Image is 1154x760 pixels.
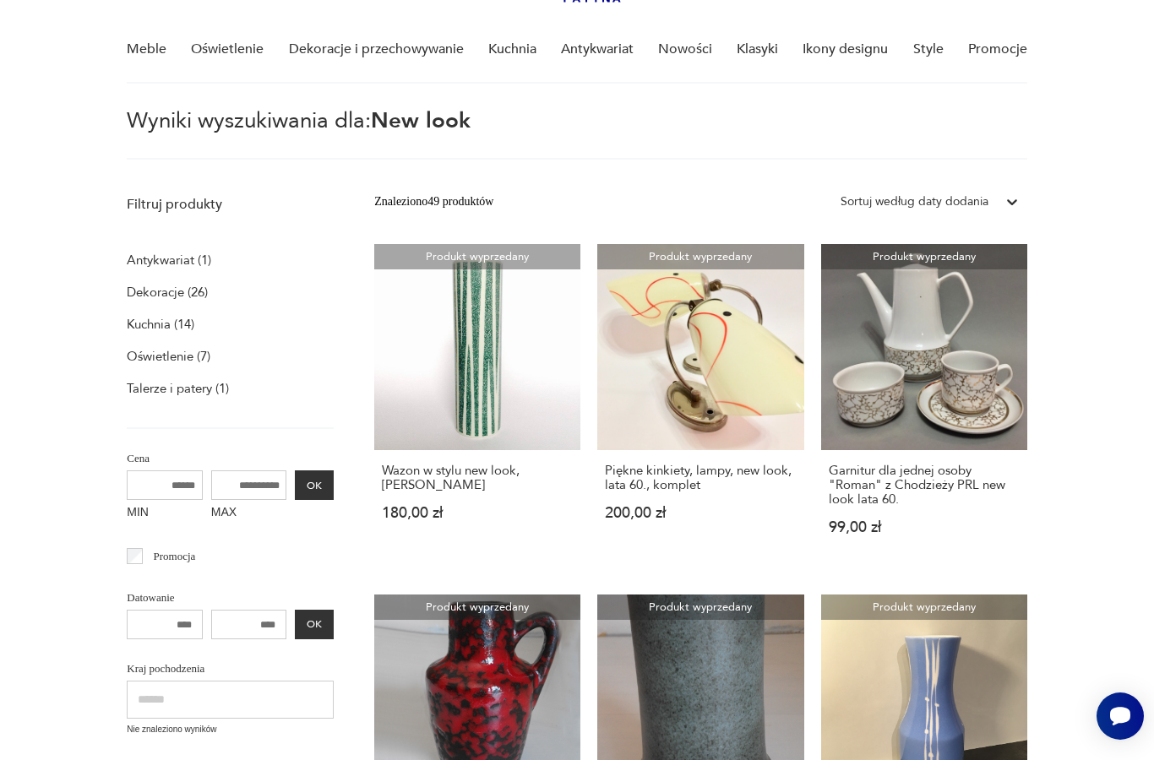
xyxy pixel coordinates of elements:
p: 99,00 zł [829,520,1020,535]
label: MIN [127,500,203,527]
a: Dekoracje i przechowywanie [289,17,464,82]
p: Datowanie [127,589,334,607]
a: Klasyki [737,17,778,82]
p: Promocja [154,547,196,566]
p: Cena [127,449,334,468]
p: Filtruj produkty [127,195,334,214]
button: OK [295,470,334,500]
a: Dekoracje (26) [127,280,208,304]
a: Antykwariat [561,17,634,82]
button: OK [295,610,334,639]
a: Kuchnia (14) [127,312,194,336]
span: New look [371,106,471,136]
p: Kraj pochodzenia [127,660,334,678]
a: Produkt wyprzedanyGarnitur dla jednej osoby "Roman" z Chodzieży PRL new look lata 60.Garnitur dla... [821,244,1027,567]
a: Talerze i patery (1) [127,377,229,400]
a: Oświetlenie (7) [127,345,210,368]
p: 200,00 zł [605,506,796,520]
a: Produkt wyprzedanyWazon w stylu new look, HeinrichWazon w stylu new look, [PERSON_NAME]180,00 zł [374,244,580,567]
a: Meble [127,17,166,82]
iframe: Smartsupp widget button [1097,692,1144,740]
a: Kuchnia [488,17,536,82]
a: Antykwariat (1) [127,248,211,272]
a: Nowości [658,17,712,82]
p: 180,00 zł [382,506,573,520]
a: Oświetlenie [191,17,264,82]
h3: Piękne kinkiety, lampy, new look, lata 60., komplet [605,464,796,492]
h3: Wazon w stylu new look, [PERSON_NAME] [382,464,573,492]
div: Znaleziono 49 produktów [374,193,493,211]
a: Promocje [968,17,1027,82]
a: Style [913,17,944,82]
h3: Garnitur dla jednej osoby "Roman" z Chodzieży PRL new look lata 60. [829,464,1020,507]
p: Wyniki wyszukiwania dla: [127,111,1027,160]
a: Ikony designu [803,17,888,82]
p: Nie znaleziono wyników [127,723,334,736]
a: Produkt wyprzedanyPiękne kinkiety, lampy, new look, lata 60., kompletPiękne kinkiety, lampy, new ... [597,244,803,567]
div: Sortuj według daty dodania [841,193,988,211]
label: MAX [211,500,287,527]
